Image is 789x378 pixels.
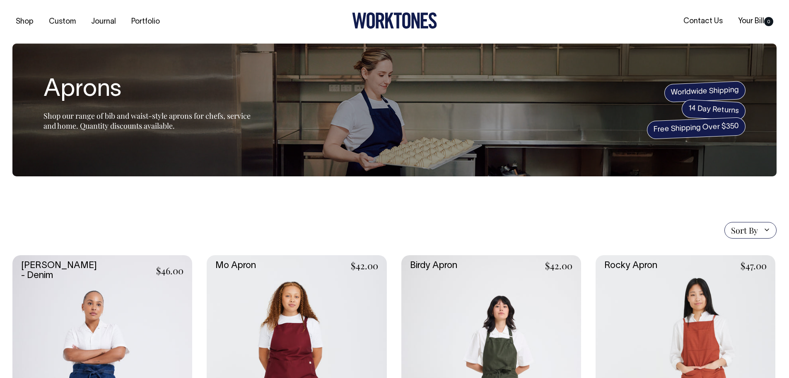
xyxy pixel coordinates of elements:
[43,111,251,131] span: Shop our range of bib and waist-style aprons for chefs, service and home. Quantity discounts avai...
[735,15,777,28] a: Your Bill0
[88,15,119,29] a: Journal
[43,77,251,103] h1: Aprons
[764,17,773,26] span: 0
[731,225,758,235] span: Sort By
[664,81,746,102] span: Worldwide Shipping
[680,15,726,28] a: Contact Us
[681,99,746,121] span: 14 Day Returns
[647,117,746,139] span: Free Shipping Over $350
[128,15,163,29] a: Portfolio
[46,15,79,29] a: Custom
[12,15,37,29] a: Shop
